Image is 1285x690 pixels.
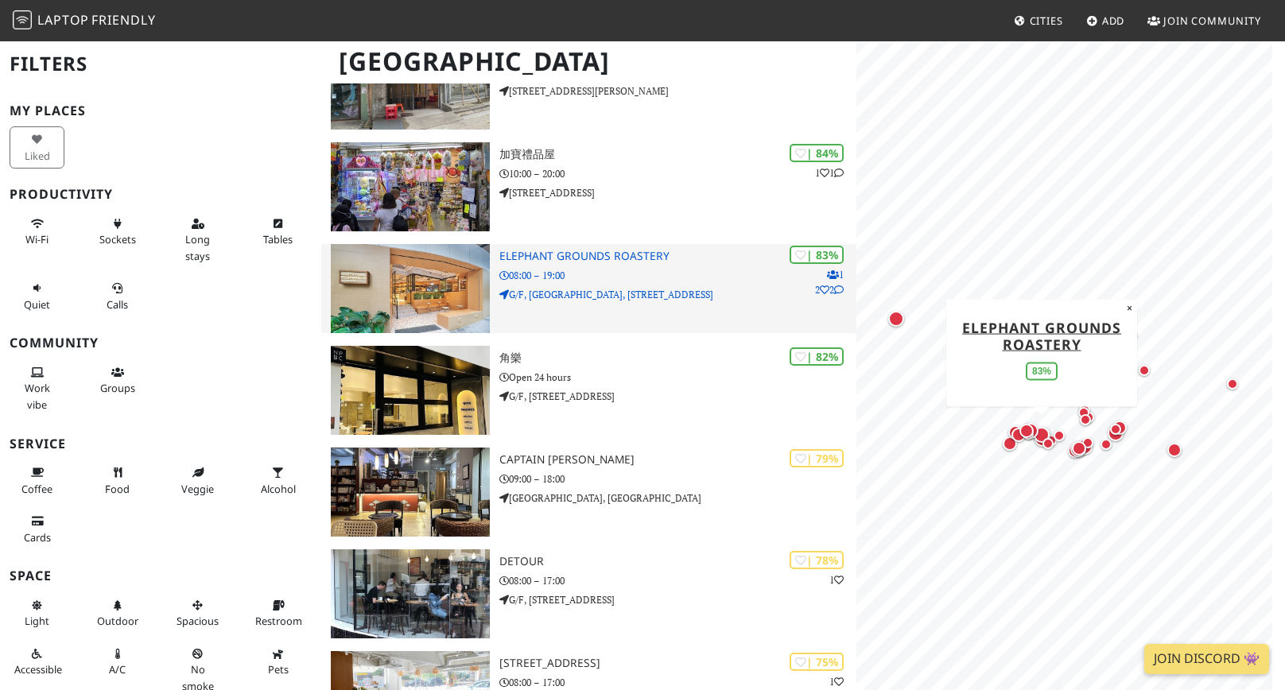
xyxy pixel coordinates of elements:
[10,211,64,253] button: Wi-Fi
[1144,644,1269,674] a: Join Discord 👾
[21,482,52,496] span: Coffee
[1030,14,1063,28] span: Cities
[321,549,856,638] a: Detour | 78% 1 Detour 08:00 – 17:00 G/F, [STREET_ADDRESS]
[1067,438,1089,460] div: Map marker
[97,614,138,628] span: Outdoor area
[10,40,312,88] h2: Filters
[1074,403,1093,422] div: Map marker
[331,448,490,537] img: Captain Coffee
[250,211,305,253] button: Tables
[829,572,844,587] p: 1
[790,246,844,264] div: | 83%
[499,675,856,690] p: 08:00 – 17:00
[10,641,64,683] button: Accessible
[105,482,130,496] span: Food
[790,449,844,467] div: | 79%
[10,508,64,550] button: Cards
[1008,424,1029,445] div: Map marker
[499,573,856,588] p: 08:00 – 17:00
[1073,436,1096,458] div: Map marker
[25,381,50,411] span: People working
[499,471,856,486] p: 09:00 – 18:00
[10,335,312,351] h3: Community
[1223,374,1242,393] div: Map marker
[1163,14,1261,28] span: Join Community
[10,359,64,417] button: Work vibe
[790,144,844,162] div: | 84%
[321,448,856,537] a: Captain Coffee | 79% Captain [PERSON_NAME] 09:00 – 18:00 [GEOGRAPHIC_DATA], [GEOGRAPHIC_DATA]
[90,359,145,401] button: Groups
[263,232,293,246] span: Work-friendly tables
[499,287,856,302] p: G/F, [GEOGRAPHIC_DATA], [STREET_ADDRESS]
[321,244,856,333] a: Elephant Grounds Roastery | 83% 122 Elephant Grounds Roastery 08:00 – 19:00 G/F, [GEOGRAPHIC_DATA...
[1031,428,1054,450] div: Map marker
[1016,421,1037,441] div: Map marker
[499,592,856,607] p: G/F, [STREET_ADDRESS]
[250,459,305,502] button: Alcohol
[499,166,856,181] p: 10:00 – 20:00
[14,662,62,676] span: Accessible
[1000,433,1020,454] div: Map marker
[24,297,50,312] span: Quiet
[1069,438,1089,459] div: Map marker
[331,346,490,435] img: 角樂
[10,187,312,202] h3: Productivity
[25,232,49,246] span: Stable Wi-Fi
[90,275,145,317] button: Calls
[24,530,51,545] span: Credit cards
[499,268,856,283] p: 08:00 – 19:00
[1007,6,1070,35] a: Cities
[815,267,844,297] p: 1 2 2
[326,40,853,83] h1: [GEOGRAPHIC_DATA]
[499,453,856,467] h3: Captain [PERSON_NAME]
[331,244,490,333] img: Elephant Grounds Roastery
[962,317,1121,353] a: Elephant Grounds Roastery
[181,482,214,496] span: Veggie
[1076,410,1095,429] div: Map marker
[1106,420,1125,439] div: Map marker
[1019,424,1038,444] div: Map marker
[90,211,145,253] button: Sockets
[10,103,312,118] h3: My Places
[790,551,844,569] div: | 78%
[815,165,844,180] p: 1 1
[1038,434,1058,453] div: Map marker
[268,662,289,676] span: Pet friendly
[321,346,856,435] a: 角樂 | 82% 角樂 Open 24 hours G/F, [STREET_ADDRESS]
[1026,362,1058,380] div: 83%
[10,275,64,317] button: Quiet
[10,592,64,634] button: Light
[1122,299,1137,316] button: Close popup
[10,436,312,452] h3: Service
[1078,433,1097,452] div: Map marker
[177,614,219,628] span: Spacious
[90,592,145,634] button: Outdoor
[91,11,155,29] span: Friendly
[331,549,490,638] img: Detour
[10,568,312,583] h3: Space
[109,662,126,676] span: Air conditioned
[499,490,856,506] p: [GEOGRAPHIC_DATA], [GEOGRAPHIC_DATA]
[499,185,856,200] p: [STREET_ADDRESS]
[1005,422,1026,443] div: Map marker
[170,211,225,269] button: Long stays
[1097,435,1116,454] div: Map marker
[1031,424,1053,446] div: Map marker
[790,653,844,671] div: | 75%
[1019,420,1042,442] div: Map marker
[170,592,225,634] button: Spacious
[255,614,302,628] span: Restroom
[261,482,296,496] span: Alcohol
[499,370,856,385] p: Open 24 hours
[37,11,89,29] span: Laptop
[1065,440,1085,461] div: Map marker
[1135,361,1154,380] div: Map marker
[100,381,135,395] span: Group tables
[99,232,136,246] span: Power sockets
[499,148,856,161] h3: 加寶禮品屋
[1080,6,1132,35] a: Add
[10,459,64,502] button: Coffee
[885,308,907,330] div: Map marker
[13,7,156,35] a: LaptopFriendly LaptopFriendly
[499,389,856,404] p: G/F, [STREET_ADDRESS]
